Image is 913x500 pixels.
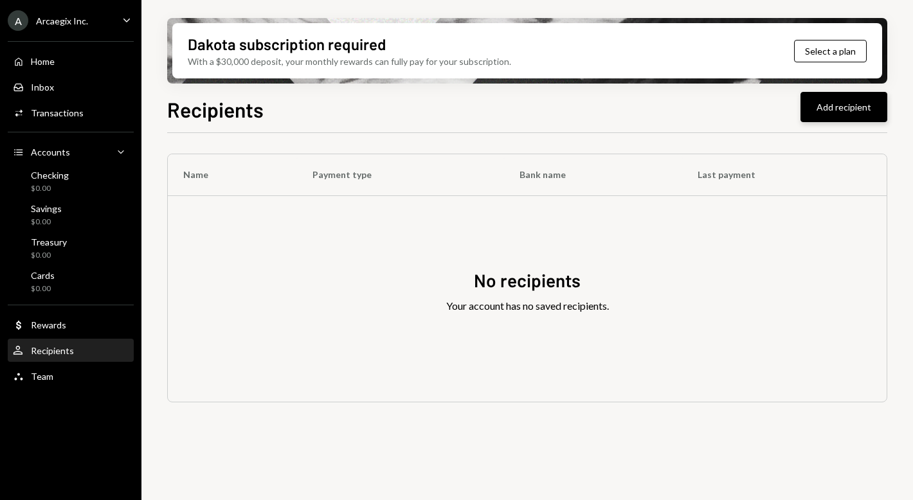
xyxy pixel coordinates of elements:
a: Treasury$0.00 [8,233,134,263]
div: Treasury [31,237,67,247]
a: Accounts [8,140,134,163]
div: Home [31,56,55,67]
div: No recipients [474,268,581,293]
div: Rewards [31,319,66,330]
a: Rewards [8,313,134,336]
a: Cards$0.00 [8,266,134,297]
div: With a $30,000 deposit, your monthly rewards can fully pay for your subscription. [188,55,511,68]
div: Team [31,371,53,382]
div: Dakota subscription required [188,33,386,55]
th: Name [168,154,297,195]
div: Transactions [31,107,84,118]
div: A [8,10,28,31]
div: Inbox [31,82,54,93]
div: Cards [31,270,55,281]
div: $0.00 [31,250,67,261]
button: Select a plan [794,40,867,62]
div: $0.00 [31,283,55,294]
a: Inbox [8,75,134,98]
a: Recipients [8,339,134,362]
th: Bank name [504,154,682,195]
a: Home [8,49,134,73]
a: Savings$0.00 [8,199,134,230]
th: Payment type [297,154,505,195]
a: Transactions [8,101,134,124]
th: Last payment [682,154,887,195]
div: Savings [31,203,62,214]
h1: Recipients [167,96,264,122]
div: Accounts [31,147,70,157]
div: Recipients [31,345,74,356]
div: Your account has no saved recipients. [446,298,609,314]
button: Add recipient [800,92,887,122]
div: $0.00 [31,217,62,228]
div: Checking [31,170,69,181]
a: Team [8,364,134,388]
div: $0.00 [31,183,69,194]
div: Arcaegix Inc. [36,15,88,26]
a: Checking$0.00 [8,166,134,197]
